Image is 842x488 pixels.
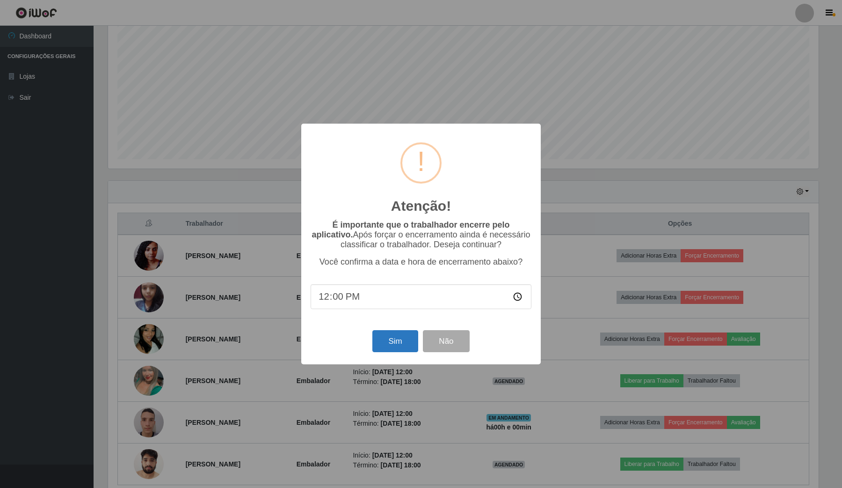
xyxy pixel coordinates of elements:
[391,198,451,214] h2: Atenção!
[423,330,469,352] button: Não
[312,220,509,239] b: É importante que o trabalhador encerre pelo aplicativo.
[372,330,418,352] button: Sim
[311,257,531,267] p: Você confirma a data e hora de encerramento abaixo?
[311,220,531,250] p: Após forçar o encerramento ainda é necessário classificar o trabalhador. Deseja continuar?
